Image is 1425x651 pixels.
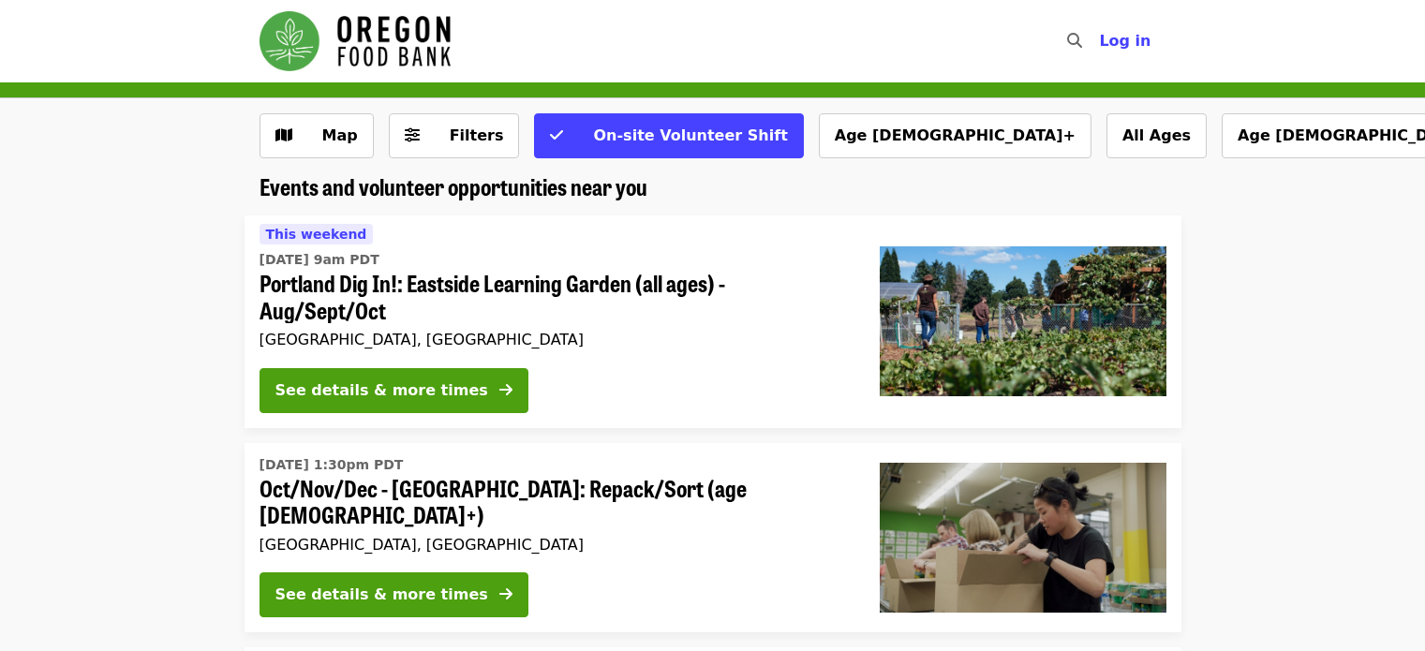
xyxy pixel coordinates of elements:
[260,475,850,529] span: Oct/Nov/Dec - [GEOGRAPHIC_DATA]: Repack/Sort (age [DEMOGRAPHIC_DATA]+)
[275,584,488,606] div: See details & more times
[260,331,850,348] div: [GEOGRAPHIC_DATA], [GEOGRAPHIC_DATA]
[819,113,1091,158] button: Age [DEMOGRAPHIC_DATA]+
[260,368,528,413] button: See details & more times
[1067,32,1082,50] i: search icon
[450,126,504,144] span: Filters
[1093,19,1108,64] input: Search
[260,455,404,475] time: [DATE] 1:30pm PDT
[260,572,528,617] button: See details & more times
[1099,32,1150,50] span: Log in
[260,11,451,71] img: Oregon Food Bank - Home
[534,113,803,158] button: On-site Volunteer Shift
[322,126,358,144] span: Map
[260,250,379,270] time: [DATE] 9am PDT
[275,126,292,144] i: map icon
[260,536,850,554] div: [GEOGRAPHIC_DATA], [GEOGRAPHIC_DATA]
[260,270,850,324] span: Portland Dig In!: Eastside Learning Garden (all ages) - Aug/Sept/Oct
[405,126,420,144] i: sliders-h icon
[499,585,512,603] i: arrow-right icon
[880,246,1166,396] img: Portland Dig In!: Eastside Learning Garden (all ages) - Aug/Sept/Oct organized by Oregon Food Bank
[1106,113,1207,158] button: All Ages
[1084,22,1165,60] button: Log in
[389,113,520,158] button: Filters (0 selected)
[550,126,563,144] i: check icon
[499,381,512,399] i: arrow-right icon
[880,463,1166,613] img: Oct/Nov/Dec - Portland: Repack/Sort (age 8+) organized by Oregon Food Bank
[275,379,488,402] div: See details & more times
[260,170,647,202] span: Events and volunteer opportunities near you
[245,215,1181,428] a: See details for "Portland Dig In!: Eastside Learning Garden (all ages) - Aug/Sept/Oct"
[266,227,367,242] span: This weekend
[245,443,1181,633] a: See details for "Oct/Nov/Dec - Portland: Repack/Sort (age 8+)"
[593,126,787,144] span: On-site Volunteer Shift
[260,113,374,158] button: Show map view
